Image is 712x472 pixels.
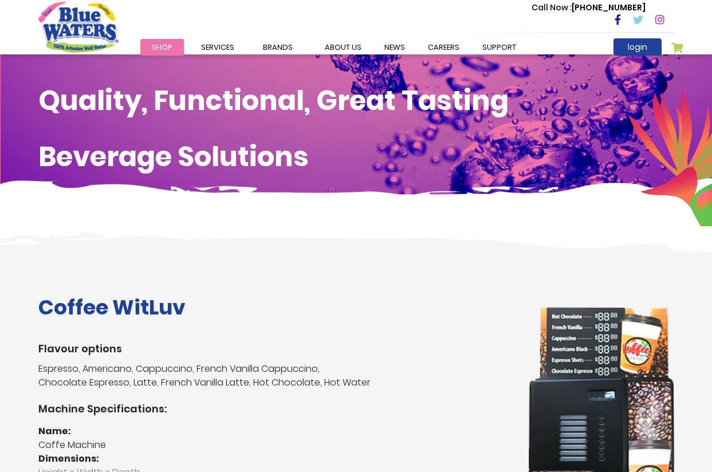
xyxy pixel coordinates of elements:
[416,39,471,56] a: careers
[38,424,71,438] strong: Name:
[613,38,662,56] a: login
[38,295,511,320] h1: Coffee WitLuv
[532,2,646,14] p: [PHONE_NUMBER]
[38,438,511,452] p: Coffe Machine
[38,343,511,355] h3: Flavour options
[532,2,572,13] span: Call Now :
[38,2,119,52] a: store logo
[38,403,511,415] h3: Machine Specifications:
[263,42,293,53] span: Brands
[313,39,373,56] a: about us
[38,452,99,465] strong: Dimensions:
[152,42,172,53] span: Shop
[201,42,234,53] span: Services
[373,39,416,56] a: News
[471,39,528,56] a: support
[38,140,674,174] h1: Beverage Solutions
[38,84,674,117] h1: Quality, Functional, Great Tasting
[38,362,511,390] p: Espresso, Americano, Cappuccino, French Vanilla Cappuccino, Chocolate Espresso, Latte, French Van...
